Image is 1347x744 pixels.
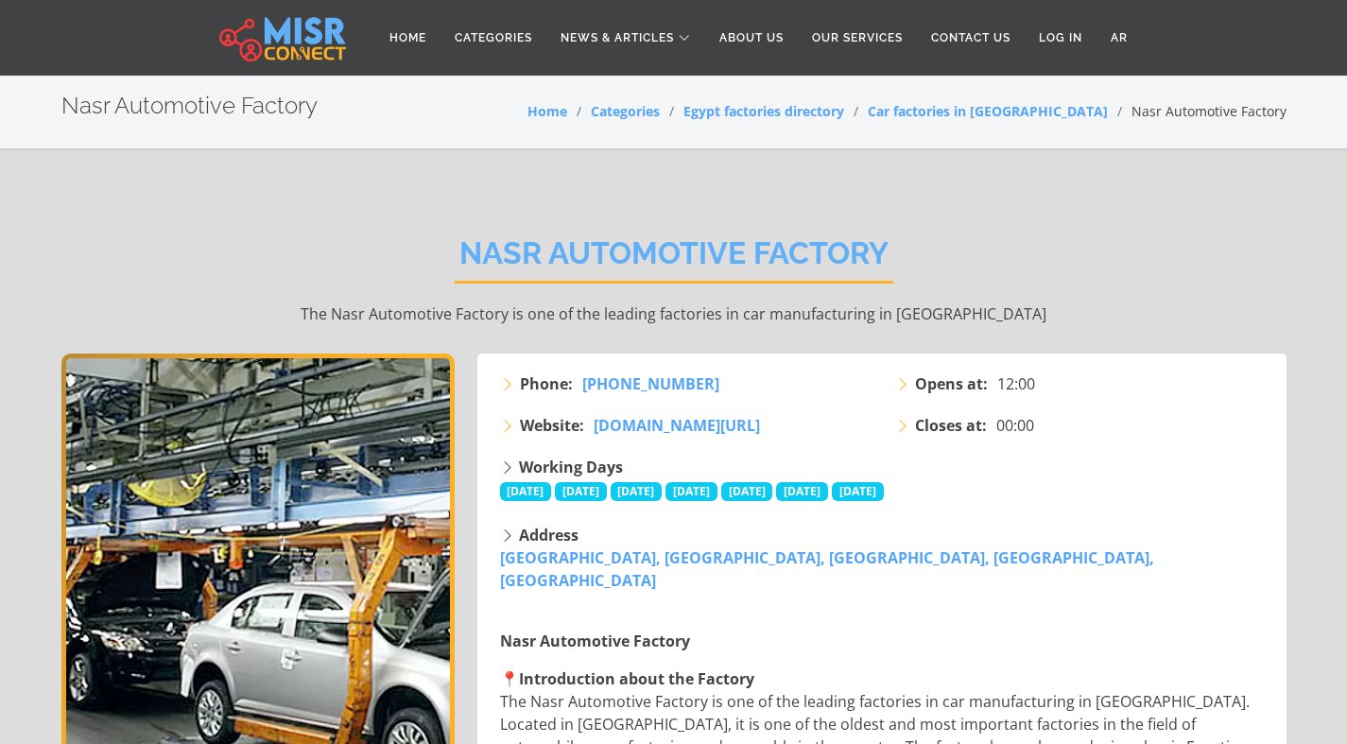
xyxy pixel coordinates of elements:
strong: Nasr Automotive Factory [500,631,690,651]
a: [GEOGRAPHIC_DATA], [GEOGRAPHIC_DATA], [GEOGRAPHIC_DATA], [GEOGRAPHIC_DATA], [GEOGRAPHIC_DATA] [500,547,1154,591]
strong: Phone: [520,372,573,395]
a: Car factories in [GEOGRAPHIC_DATA] [868,102,1108,120]
span: [DATE] [611,482,663,501]
a: Categories [591,102,660,120]
strong: Introduction about the Factory [519,668,754,689]
a: Our Services [798,20,917,56]
a: Log in [1025,20,1097,56]
span: [DATE] [555,482,607,501]
span: [PHONE_NUMBER] [582,373,719,394]
a: [PHONE_NUMBER] [582,372,719,395]
span: [DOMAIN_NAME][URL] [594,415,760,436]
img: main.misr_connect [219,14,346,61]
span: [DATE] [776,482,828,501]
a: Categories [440,20,546,56]
a: Home [527,102,567,120]
a: Home [375,20,440,56]
strong: Opens at: [915,372,988,395]
li: Nasr Automotive Factory [1108,101,1287,121]
span: 12:00 [997,372,1035,395]
span: News & Articles [561,29,674,46]
a: News & Articles [546,20,705,56]
a: Egypt factories directory [683,102,844,120]
span: [DATE] [500,482,552,501]
h2: Nasr Automotive Factory [455,235,893,284]
a: [DOMAIN_NAME][URL] [594,414,760,437]
a: About Us [705,20,798,56]
a: Contact Us [917,20,1025,56]
p: The Nasr Automotive Factory is one of the leading factories in car manufacturing in [GEOGRAPHIC_D... [61,303,1287,325]
span: [DATE] [665,482,717,501]
strong: Website: [520,414,584,437]
span: [DATE] [721,482,773,501]
strong: Working Days [519,457,623,477]
h2: Nasr Automotive Factory [61,93,318,120]
strong: Address [519,525,579,545]
a: AR [1097,20,1142,56]
span: 00:00 [996,414,1034,437]
span: [DATE] [832,482,884,501]
strong: Closes at: [915,414,987,437]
